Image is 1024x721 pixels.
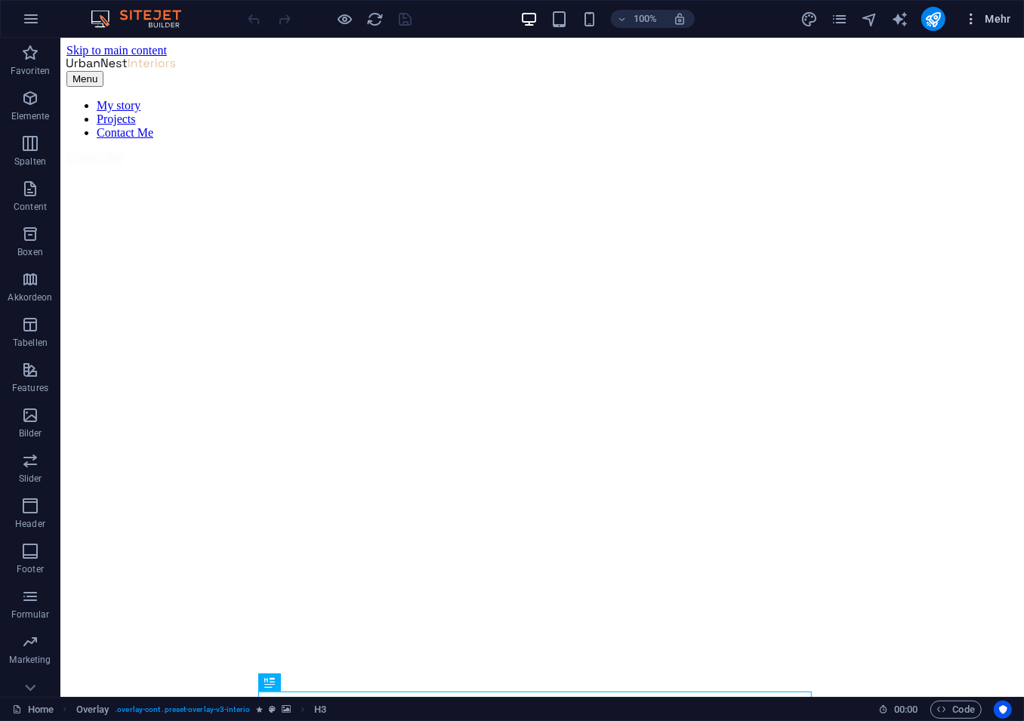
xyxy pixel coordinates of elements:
[894,701,918,719] span: 00 00
[87,10,200,28] img: Editor Logo
[891,10,909,28] button: text_generator
[924,11,942,28] i: Veröffentlichen
[891,11,908,28] i: AI Writer
[115,701,250,719] span: . overlay-cont .preset-overlay-v3-interio
[11,65,50,77] p: Favoriten
[878,701,918,719] h6: Session-Zeit
[256,705,263,713] i: Element enthält eine Animation
[282,705,291,713] i: Element verfügt über einen Hintergrund
[17,246,43,258] p: Boxen
[800,10,819,28] button: design
[19,473,42,485] p: Slider
[800,11,818,28] i: Design (Strg+Alt+Y)
[611,10,665,28] button: 100%
[8,291,52,303] p: Akkordeon
[17,563,44,575] p: Footer
[269,705,276,713] i: Dieses Element ist ein anpassbares Preset
[937,701,975,719] span: Code
[9,654,51,666] p: Marketing
[19,427,42,439] p: Bilder
[831,11,848,28] i: Seiten (Strg+Alt+S)
[15,518,45,530] p: Header
[958,7,1017,31] button: Mehr
[11,609,50,621] p: Formular
[76,701,109,719] span: Klick zum Auswählen. Doppelklick zum Bearbeiten
[12,701,54,719] a: Klick, um Auswahl aufzuheben. Doppelklick öffnet Seitenverwaltung
[336,10,354,28] button: Klicke hier, um den Vorschau-Modus zu verlassen
[12,382,48,394] p: Features
[11,110,50,122] p: Elemente
[964,11,1011,26] span: Mehr
[6,6,106,19] a: Skip to main content
[634,10,658,28] h6: 100%
[673,12,686,26] i: Bei Größenänderung Zoomstufe automatisch an das gewählte Gerät anpassen.
[861,10,879,28] button: navigator
[994,701,1012,719] button: Usercentrics
[76,701,327,719] nav: breadcrumb
[921,7,945,31] button: publish
[831,10,849,28] button: pages
[861,11,878,28] i: Navigator
[13,337,48,349] p: Tabellen
[905,704,907,715] span: :
[366,10,384,28] button: reload
[14,156,46,168] p: Spalten
[14,201,47,213] p: Content
[367,11,384,28] i: Seite neu laden
[314,701,326,719] span: Klick zum Auswählen. Doppelklick zum Bearbeiten
[930,701,982,719] button: Code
